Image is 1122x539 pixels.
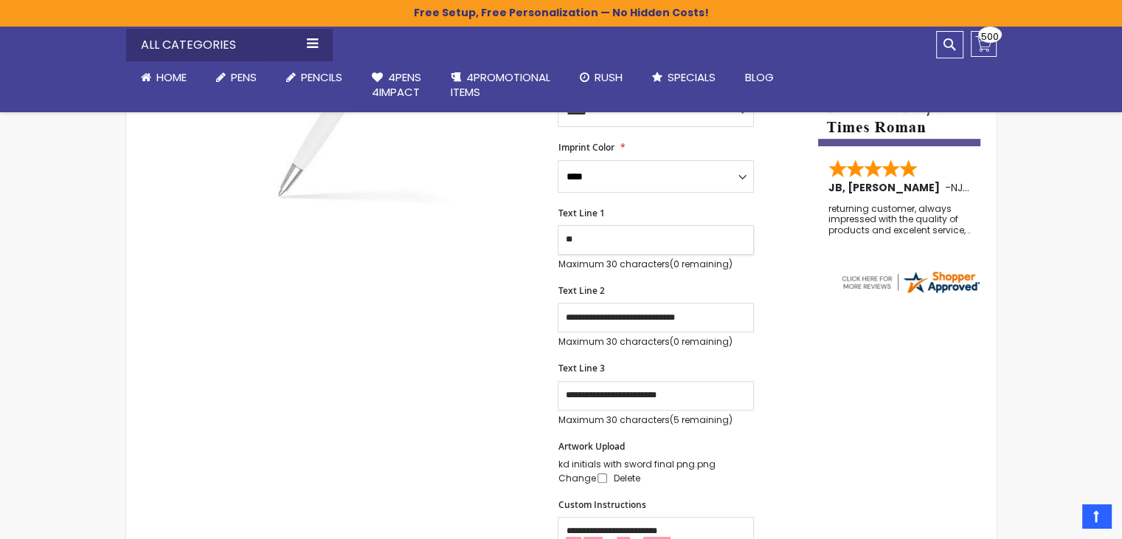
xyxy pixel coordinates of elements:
a: Pens [201,61,271,94]
span: Delete [613,472,640,484]
a: Change [558,472,595,484]
span: Home [156,69,187,85]
span: Custom Instructions [558,498,645,511]
span: (5 remaining) [669,413,732,426]
span: 4PROMOTIONAL ITEMS [451,69,550,100]
span: NJ [951,180,969,195]
a: 4PROMOTIONALITEMS [436,61,565,109]
span: Pencils [301,69,342,85]
span: Text Line 2 [558,284,604,297]
p: Maximum 30 characters [558,336,754,348]
p: Maximum 30 characters [558,258,754,270]
span: Blog [745,69,774,85]
p: Maximum 30 characters [558,414,754,426]
span: kd initials with sword final png.png [558,458,715,470]
a: 4pens.com certificate URL [839,286,981,298]
span: Imprint Color [558,141,614,154]
span: - , [945,180,1073,195]
span: (0 remaining) [669,335,732,348]
div: All Categories [126,29,333,61]
a: 500 [971,31,997,57]
span: Text Line 3 [558,362,604,374]
a: Home [126,61,201,94]
img: 4pens.com widget logo [839,269,981,295]
span: Pens [231,69,257,85]
iframe: Google Customer Reviews [1000,499,1122,539]
span: Artwork Upload [558,440,624,453]
span: Text Line 1 [558,207,604,219]
span: Rush [595,69,623,85]
a: 4Pens4impact [357,61,436,109]
span: JB, [PERSON_NAME] [828,180,945,195]
span: 500 [981,30,999,44]
span: Specials [668,69,716,85]
div: returning customer, always impressed with the quality of products and excelent service, will retu... [828,204,972,236]
a: Blog [730,61,789,94]
a: Specials [637,61,730,94]
a: Pencils [271,61,357,94]
span: (0 remaining) [669,258,732,270]
a: Rush [565,61,637,94]
span: 4Pens 4impact [372,69,421,100]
